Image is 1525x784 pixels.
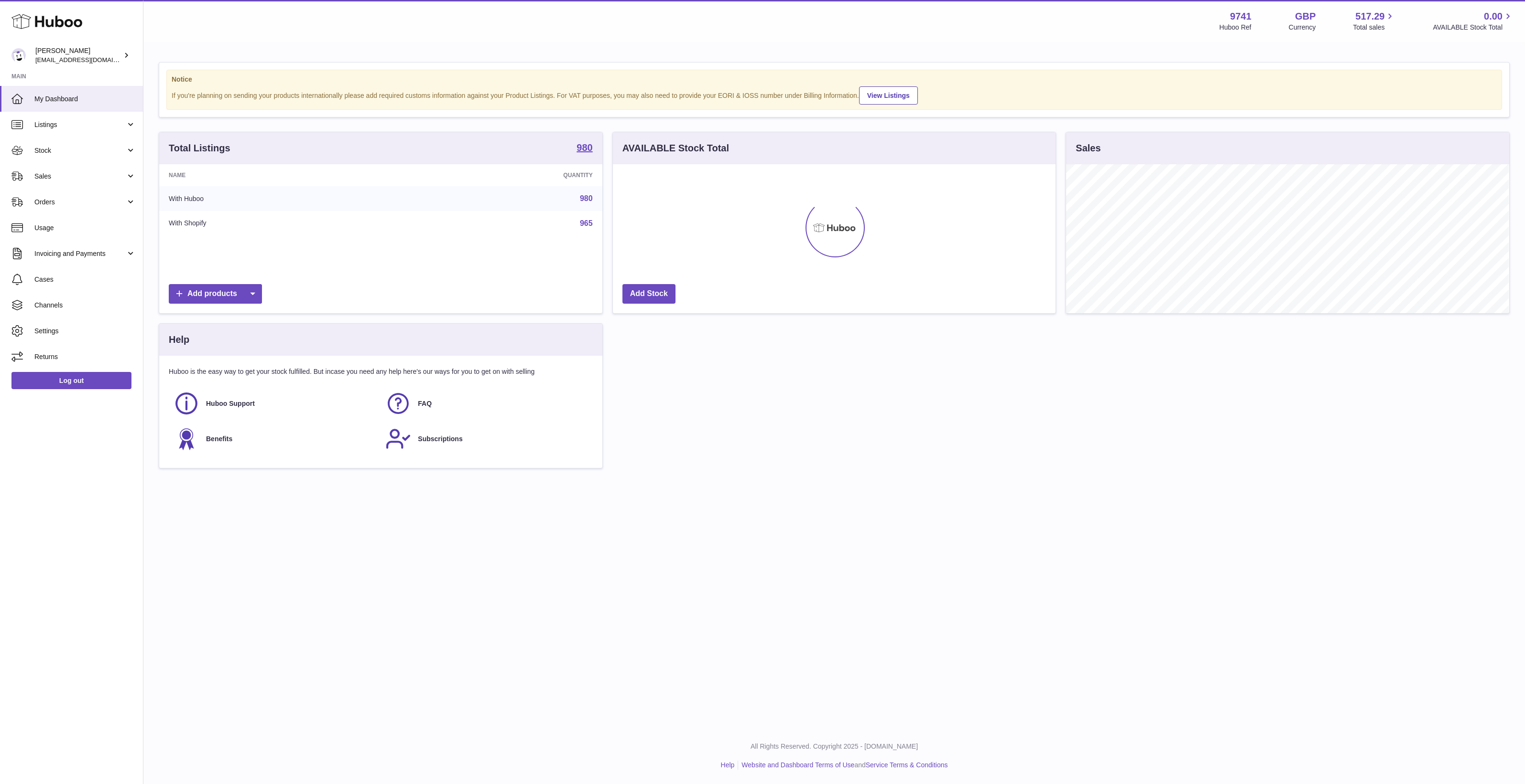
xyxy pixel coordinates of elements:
a: 0.00 AVAILABLE Stock Total [1433,10,1514,32]
span: Cases [34,275,136,284]
h3: Sales [1076,142,1100,155]
span: Invoicing and Payments [34,249,126,258]
a: Service Terms & Conditions [866,761,948,769]
span: AVAILABLE Stock Total [1433,23,1514,32]
p: All Rights Reserved. Copyright 2025 - [DOMAIN_NAME] [151,742,1517,751]
h3: AVAILABLE Stock Total [622,142,729,155]
span: Settings [34,327,136,336]
div: Huboo Ref [1220,23,1252,32]
a: Add Stock [622,284,675,304]
a: 517.29 Total sales [1353,10,1395,32]
span: Stock [34,146,126,155]
span: Benefits [206,434,232,444]
span: Subscriptions [418,434,462,444]
span: [EMAIL_ADDRESS][DOMAIN_NAME] [35,56,141,64]
div: If you're planning on sending your products internationally please add required customs informati... [172,85,1497,105]
a: Add products [169,284,262,304]
a: View Listings [859,86,918,105]
h3: Total Listings [169,142,230,155]
a: Website and Dashboard Terms of Use [741,761,854,769]
span: 517.29 [1355,10,1384,23]
h3: Help [169,333,189,346]
a: 980 [577,143,592,154]
a: 965 [580,219,593,227]
span: Listings [34,120,126,129]
strong: Notice [172,75,1497,84]
p: Huboo is the easy way to get your stock fulfilled. But incase you need any help here's our ways f... [169,367,593,376]
span: Usage [34,223,136,233]
div: Currency [1289,23,1316,32]
span: Orders [34,198,126,207]
td: With Huboo [159,186,398,211]
span: Total sales [1353,23,1395,32]
strong: 980 [577,143,592,152]
a: Benefits [174,426,376,452]
span: 0.00 [1484,10,1503,23]
span: Returns [34,352,136,361]
span: FAQ [418,399,432,408]
a: Log out [11,372,131,389]
strong: 9741 [1230,10,1252,23]
span: Sales [34,172,126,181]
th: Name [159,164,398,186]
span: My Dashboard [34,95,136,104]
span: Huboo Support [206,399,255,408]
a: Subscriptions [385,426,588,452]
td: With Shopify [159,211,398,236]
a: 980 [580,194,593,202]
img: internalAdmin-9741@internal.huboo.com [11,48,26,63]
a: FAQ [385,391,588,416]
strong: GBP [1295,10,1316,23]
a: Help [721,761,735,769]
div: [PERSON_NAME] [35,46,121,64]
li: and [738,761,948,770]
a: Huboo Support [174,391,376,416]
th: Quantity [398,164,602,186]
span: Channels [34,301,136,310]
